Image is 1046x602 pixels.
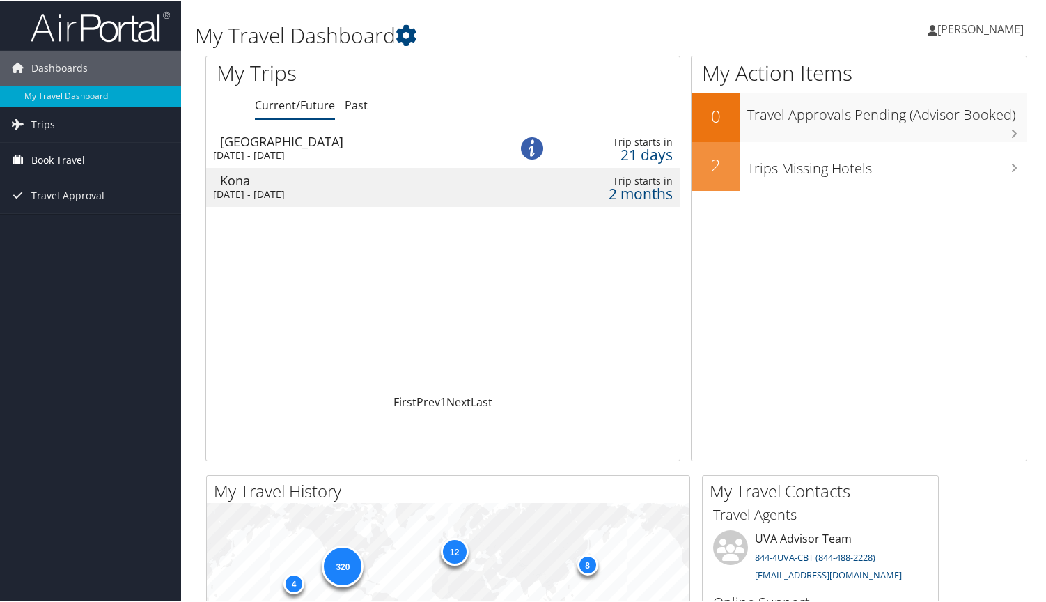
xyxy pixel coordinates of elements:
h1: My Travel Dashboard [195,20,757,49]
h3: Travel Agents [713,504,928,523]
a: Prev [416,393,440,408]
a: Current/Future [255,96,335,111]
h2: My Travel History [214,478,689,502]
a: 1 [440,393,446,408]
a: 0Travel Approvals Pending (Advisor Booked) [692,92,1027,141]
a: 844-4UVA-CBT (844-488-2228) [755,550,875,562]
h2: 2 [692,152,740,176]
span: [PERSON_NAME] [937,20,1024,36]
div: Trip starts in [561,173,673,186]
h1: My Action Items [692,57,1027,86]
div: 2 months [561,186,673,199]
h3: Trips Missing Hotels [747,150,1027,177]
h2: My Travel Contacts [710,478,938,502]
h1: My Trips [217,57,472,86]
li: UVA Advisor Team [706,529,935,586]
div: 8 [577,553,598,574]
h3: Travel Approvals Pending (Advisor Booked) [747,97,1027,123]
div: [DATE] - [DATE] [213,148,488,160]
a: [EMAIL_ADDRESS][DOMAIN_NAME] [755,567,902,580]
a: Next [446,393,471,408]
img: airportal-logo.png [31,9,170,42]
span: Dashboards [31,49,88,84]
a: Past [345,96,368,111]
div: Kona [220,173,495,185]
span: Trips [31,106,55,141]
span: Book Travel [31,141,85,176]
div: 320 [322,544,364,586]
h2: 0 [692,103,740,127]
a: [PERSON_NAME] [928,7,1038,49]
div: 21 days [561,147,673,160]
div: [GEOGRAPHIC_DATA] [220,134,495,146]
a: 2Trips Missing Hotels [692,141,1027,190]
div: Trip starts in [561,134,673,147]
a: First [393,393,416,408]
a: Last [471,393,492,408]
div: [DATE] - [DATE] [213,187,488,199]
img: alert-flat-solid-info.png [521,136,543,158]
div: 12 [440,536,468,564]
span: Travel Approval [31,177,104,212]
div: 4 [283,571,304,592]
